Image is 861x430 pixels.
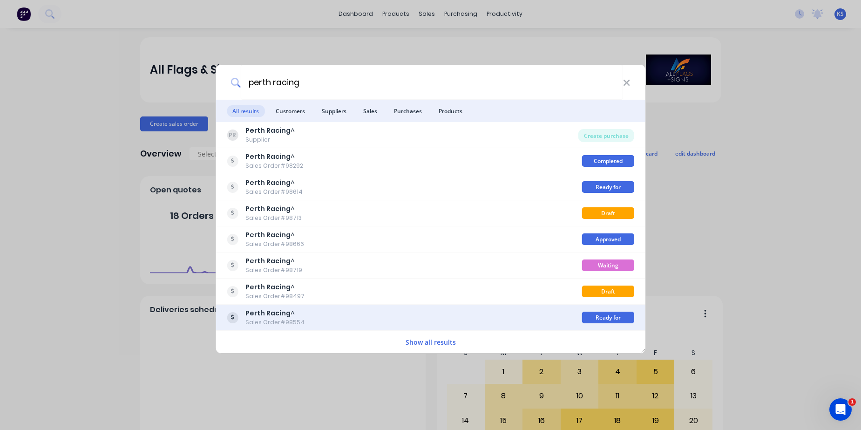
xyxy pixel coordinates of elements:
b: Perth Racing [245,256,291,266]
div: Draft [582,207,634,219]
div: ^ [245,204,302,214]
div: Sales Order #98292 [245,162,303,170]
span: Customers [270,105,311,117]
div: ^ [245,230,304,240]
div: Draft [582,286,634,297]
span: 1 [848,398,856,406]
div: Completed [582,155,634,167]
div: Sales Order #98554 [245,318,305,327]
b: Perth Racing [245,282,291,292]
span: Suppliers [316,105,352,117]
span: Sales [358,105,383,117]
div: Create purchase [578,129,634,142]
div: Sales Order #98719 [245,266,302,274]
iframe: Intercom live chat [829,398,852,421]
span: Purchases [388,105,427,117]
div: Ready for Install [582,312,634,323]
span: All results [227,105,264,117]
div: ^ [245,152,303,162]
div: ^ [245,282,305,292]
div: Waiting Approval [582,259,634,271]
b: Perth Racing [245,204,291,213]
b: Perth Racing [245,178,291,187]
div: Approved [582,233,634,245]
div: Sales Order #98713 [245,214,302,222]
span: Products [433,105,468,117]
div: ^ [245,126,295,136]
b: Perth Racing [245,126,291,135]
div: Sales Order #98497 [245,292,305,300]
div: ^ [245,308,305,318]
div: ^ [245,256,302,266]
b: Perth Racing [245,152,291,161]
div: ^ [245,178,303,188]
input: Start typing a customer or supplier name to create a new order... [241,65,623,100]
div: PR [227,130,238,141]
b: Perth Racing [245,230,291,239]
div: Supplier [245,136,295,144]
button: Show all results [403,337,459,348]
div: Sales Order #98614 [245,188,303,196]
div: Sales Order #98666 [245,240,304,248]
div: Ready for Install [582,181,634,193]
b: Perth Racing [245,308,291,318]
